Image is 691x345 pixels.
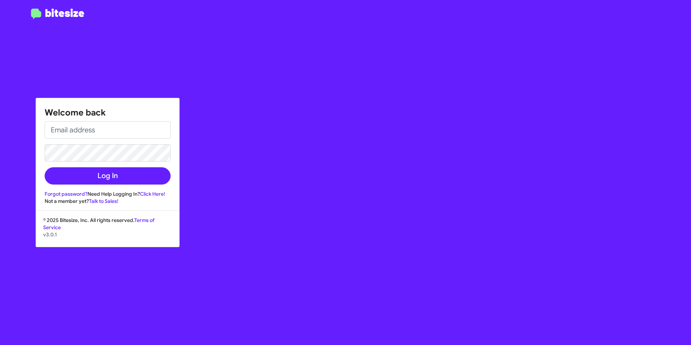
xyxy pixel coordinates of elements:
input: Email address [45,121,171,139]
button: Log In [45,167,171,185]
a: Forgot password? [45,191,87,197]
a: Talk to Sales! [89,198,118,204]
h1: Welcome back [45,107,171,118]
div: Not a member yet? [45,198,171,205]
a: Click Here! [140,191,165,197]
div: © 2025 Bitesize, Inc. All rights reserved. [36,217,179,247]
div: Need Help Logging In? [45,190,171,198]
p: v3.0.1 [43,231,172,238]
